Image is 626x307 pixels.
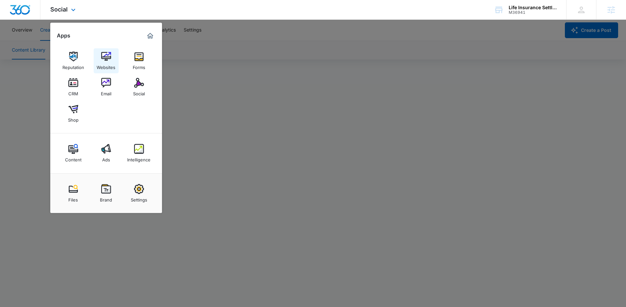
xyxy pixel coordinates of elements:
[509,10,557,15] div: account id
[97,61,115,70] div: Websites
[57,33,70,39] h2: Apps
[94,181,119,206] a: Brand
[133,88,145,96] div: Social
[509,5,557,10] div: account name
[68,114,79,123] div: Shop
[131,194,147,202] div: Settings
[127,48,151,73] a: Forms
[133,61,145,70] div: Forms
[61,48,86,73] a: Reputation
[94,75,119,100] a: Email
[94,48,119,73] a: Websites
[68,194,78,202] div: Files
[127,154,151,162] div: Intelligence
[61,75,86,100] a: CRM
[102,154,110,162] div: Ads
[61,101,86,126] a: Shop
[65,154,81,162] div: Content
[94,141,119,166] a: Ads
[127,141,151,166] a: Intelligence
[101,88,111,96] div: Email
[61,181,86,206] a: Files
[62,61,84,70] div: Reputation
[100,194,112,202] div: Brand
[61,141,86,166] a: Content
[68,88,78,96] div: CRM
[127,181,151,206] a: Settings
[127,75,151,100] a: Social
[50,6,68,13] span: Social
[145,31,155,41] a: Marketing 360® Dashboard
